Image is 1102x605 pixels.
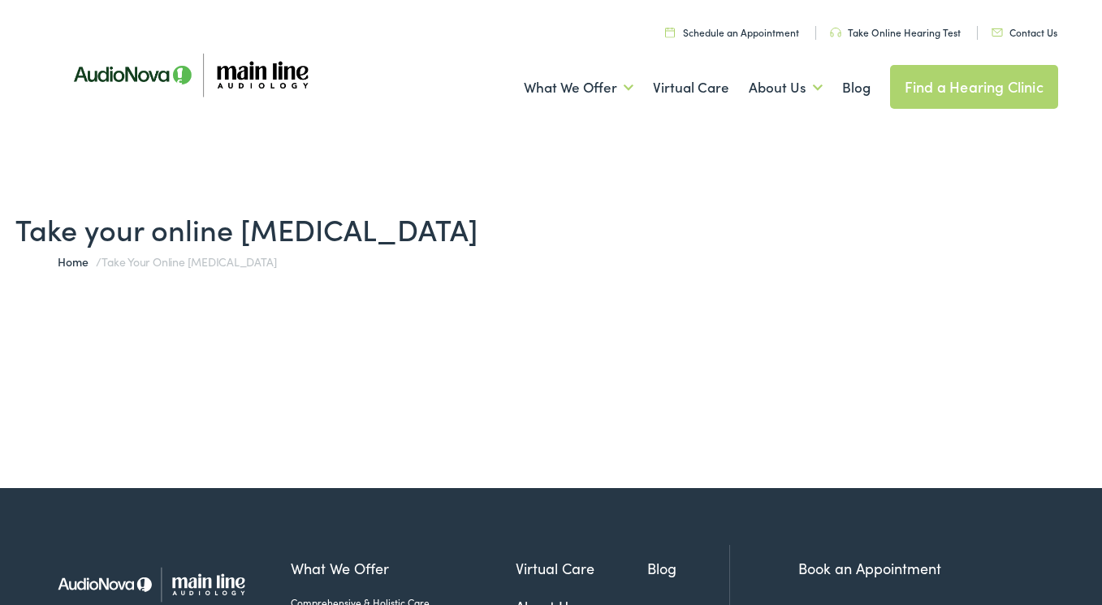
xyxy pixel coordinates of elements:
[890,65,1058,109] a: Find a Hearing Clinic
[842,58,871,118] a: Blog
[749,58,823,118] a: About Us
[58,253,96,270] a: Home
[653,58,729,118] a: Virtual Care
[665,27,675,37] img: utility icon
[830,25,961,39] a: Take Online Hearing Test
[102,253,276,270] span: Take your online [MEDICAL_DATA]
[798,558,941,578] a: Book an Appointment
[524,58,633,118] a: What We Offer
[665,25,799,39] a: Schedule an Appointment
[15,211,1087,246] h1: Take your online [MEDICAL_DATA]
[291,557,516,579] a: What We Offer
[58,253,276,270] span: /
[647,557,729,579] a: Blog
[992,25,1057,39] a: Contact Us
[516,557,647,579] a: Virtual Care
[992,28,1003,37] img: utility icon
[830,28,841,37] img: utility icon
